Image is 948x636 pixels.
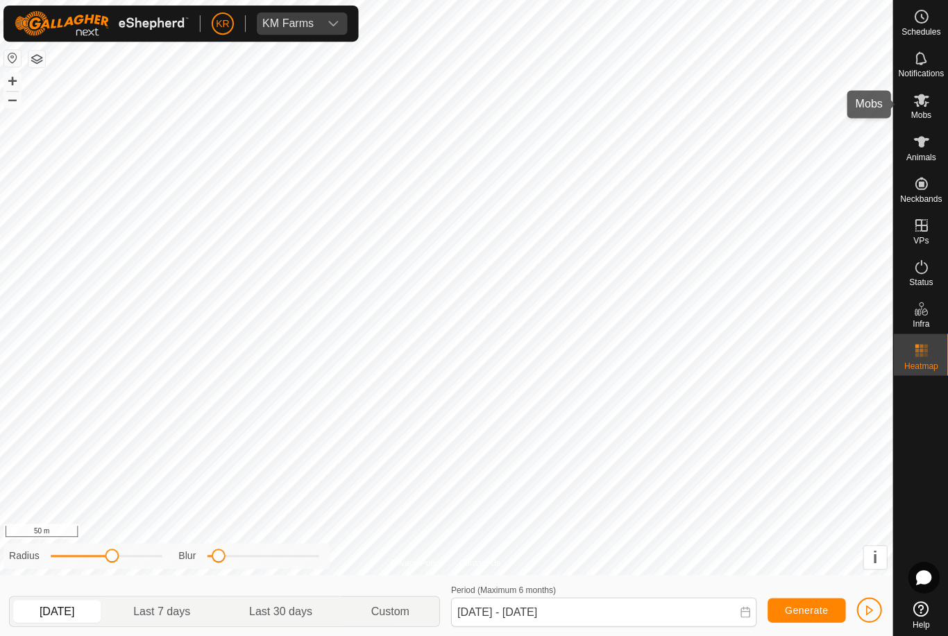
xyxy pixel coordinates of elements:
[768,596,845,621] button: Generate
[17,11,190,36] img: Gallagher Logo
[258,12,321,35] span: KM Farms
[908,277,932,286] span: Status
[391,556,443,568] a: Privacy Policy
[893,594,948,633] a: Help
[911,111,931,119] span: Mobs
[135,601,192,618] span: Last 7 days
[6,73,23,89] button: +
[912,319,929,327] span: Infra
[6,91,23,108] button: –
[264,18,315,29] div: KM Farms
[872,547,877,565] span: i
[251,601,314,618] span: Last 30 days
[452,583,557,593] label: Period (Maximum 6 months)
[904,361,938,369] span: Heatmap
[180,547,198,562] label: Blur
[321,12,348,35] div: dropdown trigger
[42,601,76,618] span: [DATE]
[217,17,230,31] span: KR
[912,619,929,627] span: Help
[372,601,410,618] span: Custom
[899,194,941,203] span: Neckbands
[11,547,42,562] label: Radius
[913,236,928,244] span: VPs
[906,153,936,161] span: Animals
[863,544,886,567] button: i
[31,51,47,67] button: Map Layers
[460,556,501,568] a: Contact Us
[6,50,23,67] button: Reset Map
[785,603,828,614] span: Generate
[898,69,943,78] span: Notifications
[901,28,940,36] span: Schedules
